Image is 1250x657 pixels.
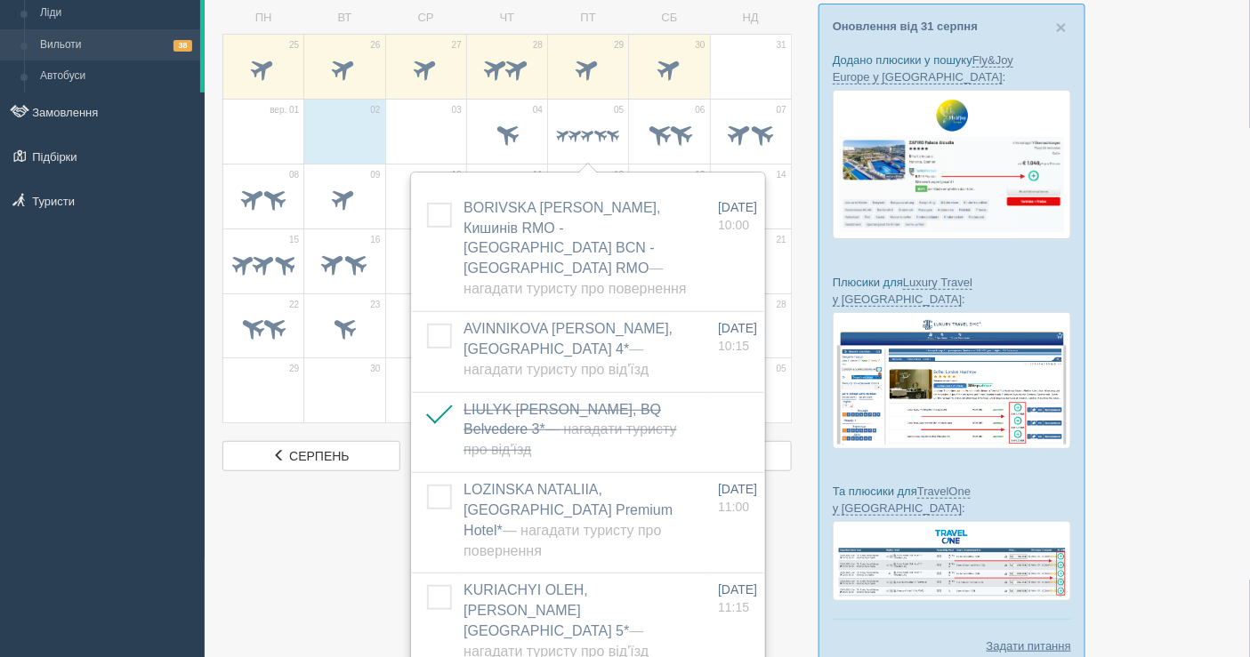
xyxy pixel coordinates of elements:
span: 07 [777,104,786,116]
span: 30 [696,39,706,52]
span: 05 [614,104,624,116]
a: [DATE] 10:15 [718,319,757,355]
span: серпень [289,449,349,463]
a: серпень [222,441,400,471]
span: 29 [289,363,299,375]
span: 11 [533,169,543,181]
img: travel-one-%D0%BF%D1%96%D0%B4%D0%B1%D1%96%D1%80%D0%BA%D0%B0-%D1%81%D1%80%D0%BC-%D0%B4%D0%BB%D1%8F... [833,521,1071,600]
td: СР [385,3,466,34]
span: 10 [452,169,462,181]
span: 12 [614,169,624,181]
span: 04 [533,104,543,116]
span: 21 [777,234,786,246]
span: 15 [289,234,299,246]
p: Та плюсики для : [833,483,1071,517]
span: 38 [173,40,192,52]
a: LOZINSKA NATALIIA, [GEOGRAPHIC_DATA] Premium Hotel*— Нагадати туристу про повернення [464,482,673,558]
td: СБ [629,3,710,34]
td: ЧТ [466,3,547,34]
span: 09 [370,169,380,181]
td: ВТ [304,3,385,34]
span: LOZINSKA NATALIIA, [GEOGRAPHIC_DATA] Premium Hotel* [464,482,673,558]
td: ПТ [548,3,629,34]
span: 30 [370,363,380,375]
span: 23 [370,299,380,311]
span: 29 [614,39,624,52]
span: 27 [452,39,462,52]
span: [DATE] [718,582,757,597]
span: 22 [289,299,299,311]
span: — Нагадати туристу про повернення [464,523,661,558]
a: Оновлення від 31 серпня [833,20,978,33]
span: [DATE] [718,482,757,496]
td: НД [710,3,791,34]
a: Задати питання [987,637,1071,654]
span: 11:00 [718,500,749,514]
a: AVINNIKOVA [PERSON_NAME], [GEOGRAPHIC_DATA] 4*— Нагадати туристу про від'їзд [464,321,673,377]
span: 13 [696,169,706,181]
span: 02 [370,104,380,116]
span: [DATE] [718,200,757,214]
span: 06 [696,104,706,116]
span: 03 [452,104,462,116]
span: 25 [289,39,299,52]
a: LIULYK [PERSON_NAME], BQ Belvedere 3*— Нагадати туристу про від'їзд [464,402,676,458]
span: 14 [777,169,786,181]
img: luxury-travel-%D0%BF%D0%BE%D0%B4%D0%B1%D0%BE%D1%80%D0%BA%D0%B0-%D1%81%D1%80%D0%BC-%D0%B4%D0%BB%D1... [833,312,1071,449]
a: [DATE] 10:00 [718,198,757,234]
span: вер. 01 [270,104,299,116]
button: Close [1056,18,1067,36]
span: — Нагадати туристу про від'їзд [464,341,649,377]
span: 11:15 [718,600,749,614]
p: Плюсики для : [833,274,1071,308]
span: 05 [777,363,786,375]
a: Luxury Travel у [GEOGRAPHIC_DATA] [833,276,972,307]
span: 28 [777,299,786,311]
span: BORIVSKA [PERSON_NAME], Кишинів RMO - [GEOGRAPHIC_DATA] BCN - [GEOGRAPHIC_DATA] RMO [464,200,686,296]
span: AVINNIKOVA [PERSON_NAME], [GEOGRAPHIC_DATA] 4* [464,321,673,377]
a: BORIVSKA [PERSON_NAME], Кишинів RMO - [GEOGRAPHIC_DATA] BCN - [GEOGRAPHIC_DATA] RMO— Нагадати тур... [464,200,686,296]
span: 08 [289,169,299,181]
span: 16 [370,234,380,246]
span: 10:00 [718,218,749,232]
span: 26 [370,39,380,52]
span: LIULYK [PERSON_NAME], BQ Belvedere 3* [464,402,676,458]
p: Додано плюсики у пошуку : [833,52,1071,85]
span: 31 [777,39,786,52]
td: ПН [223,3,304,34]
a: Автобуси [32,60,200,92]
span: 28 [533,39,543,52]
span: [DATE] [718,321,757,335]
img: fly-joy-de-proposal-crm-for-travel-agency.png [833,90,1071,239]
a: [DATE] 11:15 [718,581,757,616]
span: 10:15 [718,339,749,353]
a: Вильоти38 [32,29,200,61]
span: — Нагадати туристу про від'їзд [464,421,676,457]
span: × [1056,17,1067,37]
a: [DATE] 11:00 [718,480,757,516]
